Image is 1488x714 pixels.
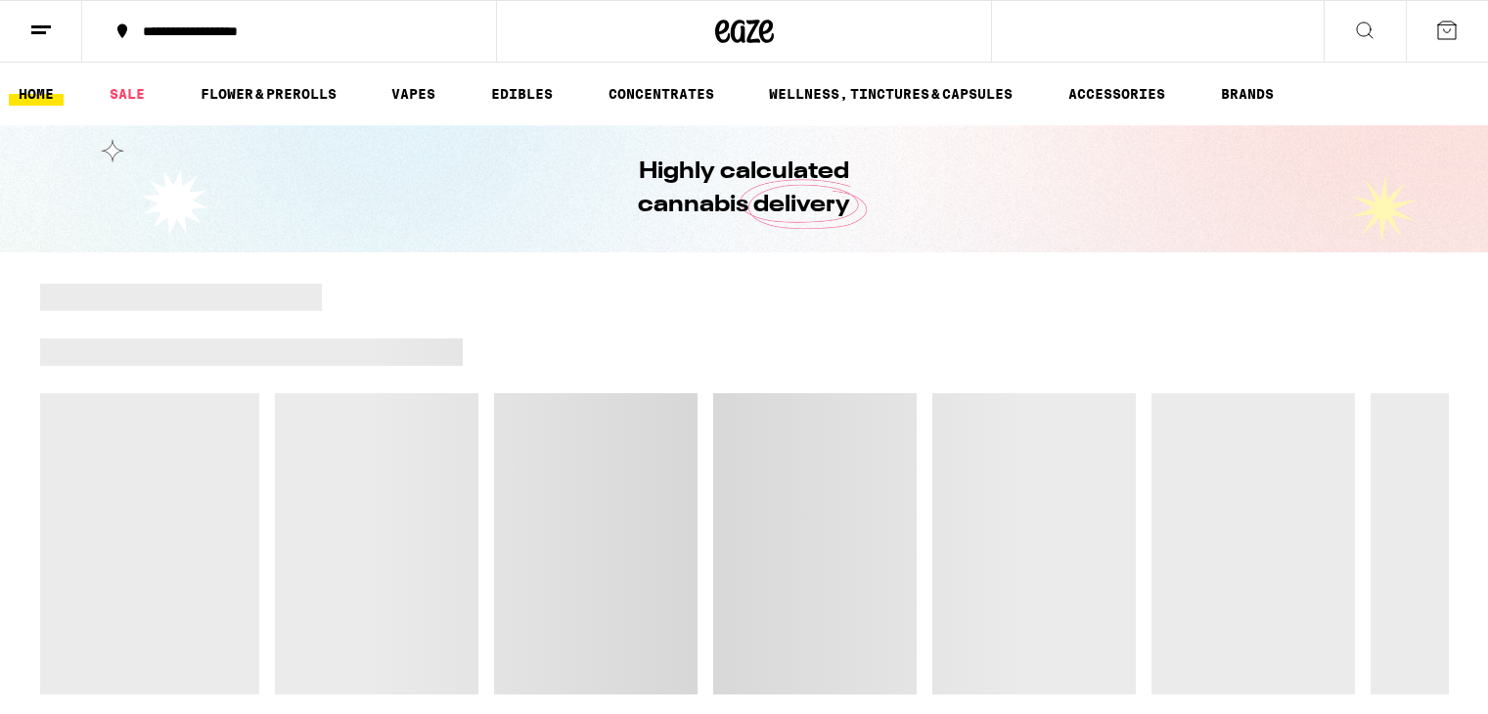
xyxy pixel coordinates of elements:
button: BRANDS [1211,82,1284,106]
a: HOME [9,82,64,106]
a: FLOWER & PREROLLS [191,82,346,106]
a: CONCENTRATES [599,82,724,106]
a: VAPES [382,82,445,106]
h1: Highly calculated cannabis delivery [583,156,906,222]
a: ACCESSORIES [1059,82,1175,106]
a: WELLNESS, TINCTURES & CAPSULES [759,82,1022,106]
a: SALE [100,82,155,106]
a: EDIBLES [481,82,563,106]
